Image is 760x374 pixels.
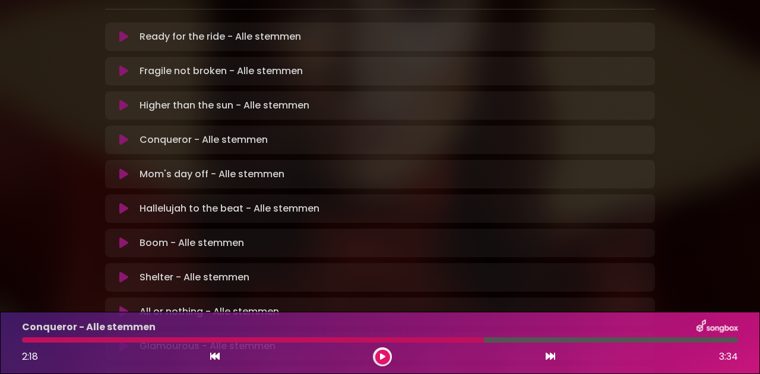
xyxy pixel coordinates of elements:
[22,350,38,363] span: 2:18
[140,167,284,181] p: Mom's day off - Alle stemmen
[22,320,156,334] p: Conqueror - Alle stemmen
[140,305,279,319] p: All or nothing - Alle stemmen
[140,202,319,216] p: Hallelujah to the beat - Alle stemmen
[140,133,268,147] p: Conqueror - Alle stemmen
[140,270,249,285] p: Shelter - Alle stemmen
[140,30,301,44] p: Ready for the ride - Alle stemmen
[140,64,303,78] p: Fragile not broken - Alle stemmen
[140,236,244,250] p: Boom - Alle stemmen
[696,319,738,335] img: songbox-logo-white.png
[140,98,309,113] p: Higher than the sun - Alle stemmen
[719,350,738,364] span: 3:34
